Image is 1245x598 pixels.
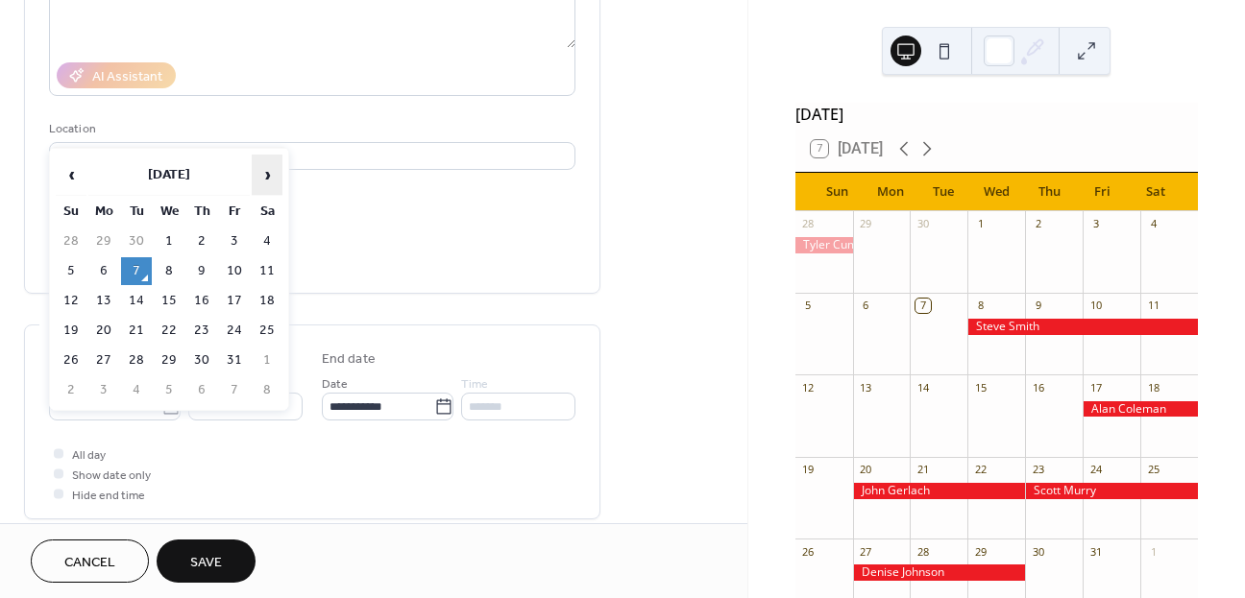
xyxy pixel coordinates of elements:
div: 23 [1031,463,1045,477]
td: 15 [154,287,184,315]
span: Show date only [72,466,151,486]
div: 24 [1088,463,1103,477]
th: Mo [88,198,119,226]
td: 8 [252,376,282,404]
div: John Gerlach [853,483,1026,499]
td: 17 [219,287,250,315]
span: Cancel [64,553,115,573]
a: Cancel [31,539,149,583]
td: 26 [56,347,86,374]
div: Fri [1076,173,1129,211]
td: 4 [121,376,152,404]
div: 1 [973,217,988,231]
td: 6 [88,257,119,285]
td: 7 [121,257,152,285]
td: 12 [56,287,86,315]
div: 29 [973,544,988,559]
div: 14 [915,380,930,395]
div: 4 [1146,217,1160,231]
div: 13 [859,380,873,395]
td: 13 [88,287,119,315]
div: 17 [1088,380,1103,395]
div: 7 [915,299,930,313]
span: Save [190,553,222,573]
td: 28 [56,227,86,255]
div: 21 [915,463,930,477]
td: 5 [154,376,184,404]
div: 22 [973,463,988,477]
div: 8 [973,299,988,313]
div: 18 [1146,380,1160,395]
div: Tyler Cummings [795,237,853,253]
div: Sun [811,173,864,211]
span: ‹ [57,155,85,194]
div: [DATE] [795,103,1198,126]
div: 2 [1031,217,1045,231]
div: 15 [973,380,988,395]
div: 1 [1146,544,1160,559]
span: › [253,155,281,194]
div: 6 [859,299,873,313]
div: End date [322,349,376,370]
td: 5 [56,257,86,285]
div: 28 [801,217,816,231]
span: Hide end time [72,486,145,506]
div: 31 [1088,544,1103,559]
td: 23 [186,317,217,345]
td: 20 [88,317,119,345]
div: Sat [1130,173,1183,211]
td: 3 [219,227,250,255]
td: 21 [121,317,152,345]
div: Wed [970,173,1023,211]
span: Date [322,374,348,395]
td: 25 [252,317,282,345]
div: 19 [801,463,816,477]
td: 29 [88,227,119,255]
div: Steve Smith [967,319,1198,335]
th: [DATE] [88,155,250,196]
td: 22 [154,317,184,345]
th: Su [56,198,86,226]
td: 4 [252,227,282,255]
div: Tue [916,173,969,211]
div: Location [49,119,572,139]
td: 29 [154,347,184,374]
th: Sa [252,198,282,226]
td: 11 [252,257,282,285]
td: 18 [252,287,282,315]
div: 11 [1146,299,1160,313]
td: 30 [121,227,152,255]
td: 30 [186,347,217,374]
button: Save [157,539,256,583]
div: 5 [801,299,816,313]
td: 10 [219,257,250,285]
div: 27 [859,544,873,559]
div: 29 [859,217,873,231]
td: 27 [88,347,119,374]
div: 30 [915,217,930,231]
th: Fr [219,198,250,226]
div: 10 [1088,299,1103,313]
td: 14 [121,287,152,315]
th: We [154,198,184,226]
td: 31 [219,347,250,374]
td: 28 [121,347,152,374]
td: 3 [88,376,119,404]
div: Scott Murry [1025,483,1198,499]
div: 26 [801,544,816,559]
th: Tu [121,198,152,226]
td: 19 [56,317,86,345]
span: Time [461,374,488,395]
td: 8 [154,257,184,285]
td: 24 [219,317,250,345]
div: 25 [1146,463,1160,477]
span: All day [72,445,106,466]
td: 7 [219,376,250,404]
div: 28 [915,544,930,559]
div: Alan Coleman [1083,401,1198,418]
td: 1 [252,347,282,374]
div: 12 [801,380,816,395]
div: 30 [1031,544,1045,559]
div: 16 [1031,380,1045,395]
div: Mon [864,173,916,211]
